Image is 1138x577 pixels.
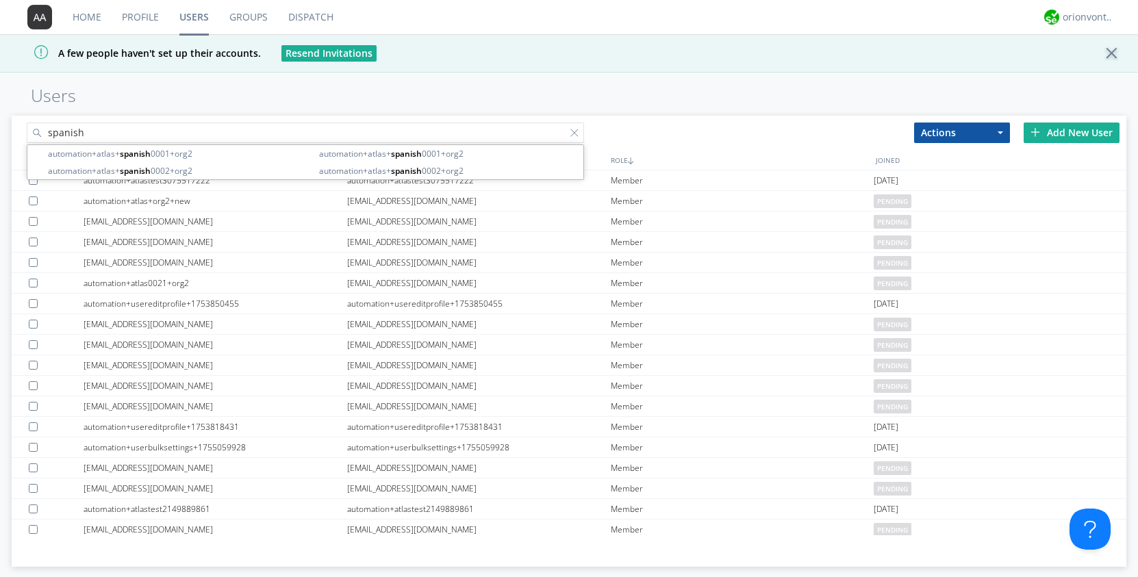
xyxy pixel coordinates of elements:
[347,417,611,437] div: automation+usereditprofile+1753818431
[84,335,347,355] div: [EMAIL_ADDRESS][DOMAIN_NAME]
[319,164,580,177] span: automation+atlas+ 0002+org2
[84,191,347,211] div: automation+atlas+org2+new
[12,170,1127,191] a: automation+atlastest3075517222automation+atlastest3075517222Member[DATE]
[84,232,347,252] div: [EMAIL_ADDRESS][DOMAIN_NAME]
[84,499,347,519] div: automation+atlastest2149889861
[347,232,611,252] div: [EMAIL_ADDRESS][DOMAIN_NAME]
[12,355,1127,376] a: [EMAIL_ADDRESS][DOMAIN_NAME][EMAIL_ADDRESS][DOMAIN_NAME]Memberpending
[12,314,1127,335] a: [EMAIL_ADDRESS][DOMAIN_NAME][EMAIL_ADDRESS][DOMAIN_NAME]Memberpending
[874,499,898,520] span: [DATE]
[391,148,422,159] strong: spanish
[347,355,611,375] div: [EMAIL_ADDRESS][DOMAIN_NAME]
[1044,10,1059,25] img: 29d36aed6fa347d5a1537e7736e6aa13
[12,478,1127,499] a: [EMAIL_ADDRESS][DOMAIN_NAME][EMAIL_ADDRESS][DOMAIN_NAME]Memberpending
[611,437,874,457] div: Member
[611,314,874,334] div: Member
[611,417,874,437] div: Member
[12,191,1127,211] a: automation+atlas+org2+new[EMAIL_ADDRESS][DOMAIN_NAME]Memberpending
[84,437,347,457] div: automation+userbulksettings+1755059928
[914,123,1010,143] button: Actions
[347,458,611,478] div: [EMAIL_ADDRESS][DOMAIN_NAME]
[84,170,347,190] div: automation+atlastest3075517222
[874,277,911,290] span: pending
[347,191,611,211] div: [EMAIL_ADDRESS][DOMAIN_NAME]
[84,458,347,478] div: [EMAIL_ADDRESS][DOMAIN_NAME]
[84,396,347,416] div: [EMAIL_ADDRESS][DOMAIN_NAME]
[1024,123,1120,143] div: Add New User
[611,499,874,519] div: Member
[347,170,611,190] div: automation+atlastest3075517222
[611,211,874,231] div: Member
[27,5,52,29] img: 373638.png
[12,335,1127,355] a: [EMAIL_ADDRESS][DOMAIN_NAME][EMAIL_ADDRESS][DOMAIN_NAME]Memberpending
[611,232,874,252] div: Member
[611,191,874,211] div: Member
[12,499,1127,520] a: automation+atlastest2149889861automation+atlastest2149889861Member[DATE]
[874,194,911,208] span: pending
[611,335,874,355] div: Member
[27,123,584,143] input: Search users
[84,253,347,272] div: [EMAIL_ADDRESS][DOMAIN_NAME]
[611,458,874,478] div: Member
[607,150,872,170] div: ROLE
[84,376,347,396] div: [EMAIL_ADDRESS][DOMAIN_NAME]
[347,211,611,231] div: [EMAIL_ADDRESS][DOMAIN_NAME]
[1070,509,1111,550] iframe: Toggle Customer Support
[874,437,898,458] span: [DATE]
[347,273,611,293] div: [EMAIL_ADDRESS][DOMAIN_NAME]
[347,437,611,457] div: automation+userbulksettings+1755059928
[12,376,1127,396] a: [EMAIL_ADDRESS][DOMAIN_NAME][EMAIL_ADDRESS][DOMAIN_NAME]Memberpending
[611,396,874,416] div: Member
[874,379,911,393] span: pending
[12,273,1127,294] a: automation+atlas0021+org2[EMAIL_ADDRESS][DOMAIN_NAME]Memberpending
[874,400,911,413] span: pending
[1063,10,1114,24] div: orionvontas+atlas+automation+org2
[10,47,261,60] span: A few people haven't set up their accounts.
[12,396,1127,417] a: [EMAIL_ADDRESS][DOMAIN_NAME][EMAIL_ADDRESS][DOMAIN_NAME]Memberpending
[84,273,347,293] div: automation+atlas0021+org2
[1030,127,1040,137] img: plus.svg
[12,417,1127,437] a: automation+usereditprofile+1753818431automation+usereditprofile+1753818431Member[DATE]
[347,253,611,272] div: [EMAIL_ADDRESS][DOMAIN_NAME]
[874,482,911,496] span: pending
[84,417,347,437] div: automation+usereditprofile+1753818431
[347,499,611,519] div: automation+atlastest2149889861
[611,478,874,498] div: Member
[611,294,874,313] div: Member
[48,147,309,160] span: automation+atlas+ 0001+org2
[874,417,898,437] span: [DATE]
[120,165,151,177] strong: spanish
[874,256,911,270] span: pending
[347,520,611,539] div: [EMAIL_ADDRESS][DOMAIN_NAME]
[12,520,1127,540] a: [EMAIL_ADDRESS][DOMAIN_NAME][EMAIL_ADDRESS][DOMAIN_NAME]Memberpending
[84,478,347,498] div: [EMAIL_ADDRESS][DOMAIN_NAME]
[84,211,347,231] div: [EMAIL_ADDRESS][DOMAIN_NAME]
[874,215,911,229] span: pending
[874,235,911,249] span: pending
[319,147,580,160] span: automation+atlas+ 0001+org2
[872,150,1137,170] div: JOINED
[874,170,898,191] span: [DATE]
[12,458,1127,478] a: [EMAIL_ADDRESS][DOMAIN_NAME][EMAIL_ADDRESS][DOMAIN_NAME]Memberpending
[12,232,1127,253] a: [EMAIL_ADDRESS][DOMAIN_NAME][EMAIL_ADDRESS][DOMAIN_NAME]Memberpending
[347,294,611,313] div: automation+usereditprofile+1753850455
[84,314,347,334] div: [EMAIL_ADDRESS][DOMAIN_NAME]
[611,355,874,375] div: Member
[611,170,874,190] div: Member
[874,523,911,537] span: pending
[120,148,151,159] strong: spanish
[611,253,874,272] div: Member
[12,294,1127,314] a: automation+usereditprofile+1753850455automation+usereditprofile+1753850455Member[DATE]
[347,396,611,416] div: [EMAIL_ADDRESS][DOMAIN_NAME]
[874,359,911,372] span: pending
[611,520,874,539] div: Member
[611,376,874,396] div: Member
[347,314,611,334] div: [EMAIL_ADDRESS][DOMAIN_NAME]
[874,338,911,352] span: pending
[874,294,898,314] span: [DATE]
[12,437,1127,458] a: automation+userbulksettings+1755059928automation+userbulksettings+1755059928Member[DATE]
[347,335,611,355] div: [EMAIL_ADDRESS][DOMAIN_NAME]
[12,253,1127,273] a: [EMAIL_ADDRESS][DOMAIN_NAME][EMAIL_ADDRESS][DOMAIN_NAME]Memberpending
[391,165,422,177] strong: spanish
[874,318,911,331] span: pending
